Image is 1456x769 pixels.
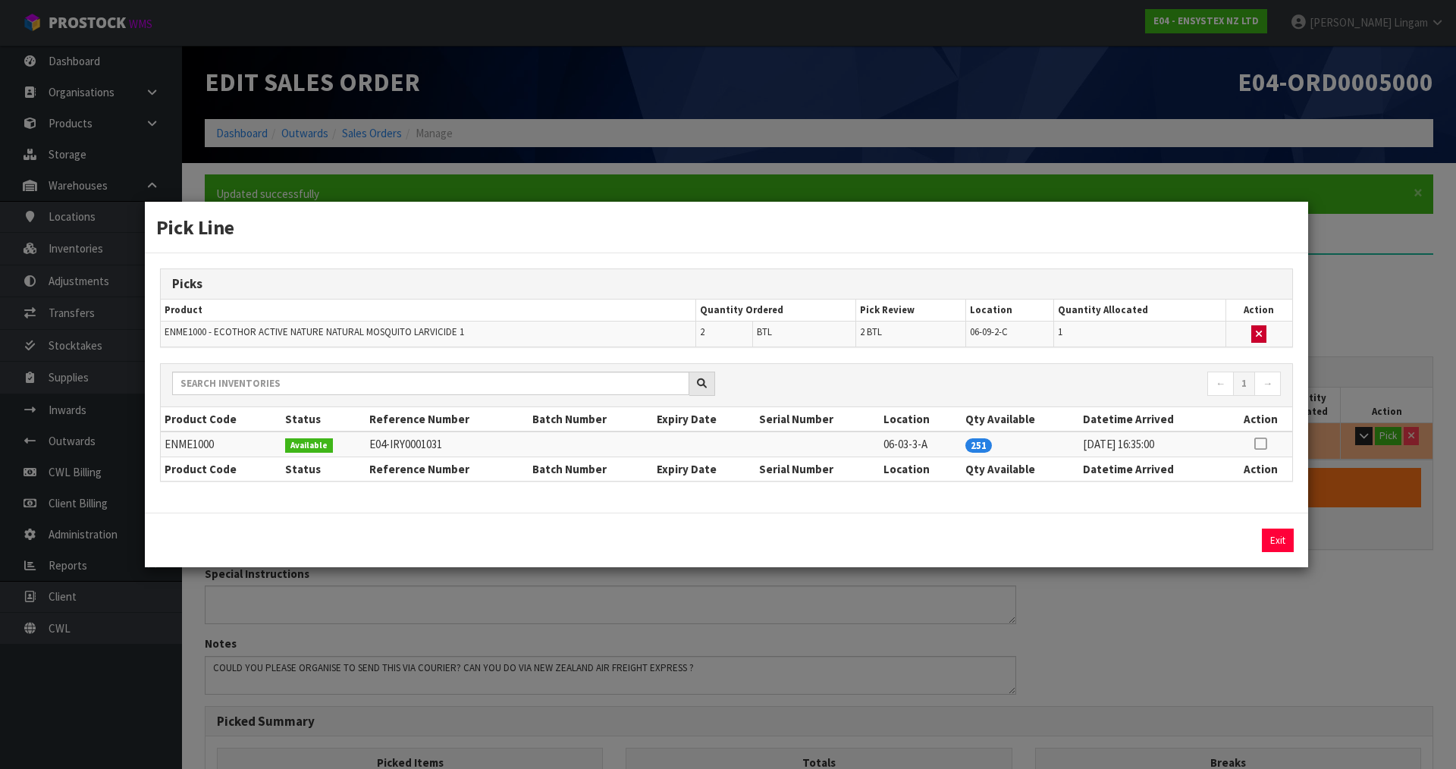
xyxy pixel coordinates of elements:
th: Datetime Arrived [1079,407,1228,432]
th: Action [1225,300,1292,322]
td: [DATE] 16:35:00 [1079,432,1228,457]
th: Serial Number [755,457,880,481]
th: Action [1228,407,1292,432]
span: ENME1000 - ECOTHOR ACTIVE NATURE NATURAL MOSQUITO LARVICIDE 1 [165,325,464,338]
h3: Pick Line [156,213,1297,241]
a: ← [1207,372,1234,396]
span: 251 [965,438,992,453]
h3: Picks [172,277,1281,291]
span: 2 BTL [860,325,882,338]
th: Batch Number [529,407,653,432]
a: → [1254,372,1281,396]
th: Quantity Ordered [696,300,856,322]
span: 06-09-2-C [970,325,1008,338]
th: Expiry Date [653,407,755,432]
th: Product Code [161,457,281,481]
td: ENME1000 [161,432,281,457]
th: Location [880,407,962,432]
nav: Page navigation [738,372,1281,398]
span: 2 [700,325,704,338]
span: 1 [1058,325,1062,338]
th: Batch Number [529,457,653,481]
th: Product [161,300,696,322]
th: Reference Number [366,407,529,432]
th: Reference Number [366,457,529,481]
td: 06-03-3-A [880,432,962,457]
th: Location [965,300,1054,322]
th: Action [1228,457,1292,481]
th: Datetime Arrived [1079,457,1228,481]
th: Serial Number [755,407,880,432]
span: BTL [757,325,772,338]
th: Expiry Date [653,457,755,481]
th: Status [281,407,365,432]
th: Qty Available [962,407,1079,432]
span: Available [285,438,333,454]
button: Exit [1262,529,1294,552]
td: E04-IRY0001031 [366,432,529,457]
a: 1 [1233,372,1255,396]
th: Pick Review [856,300,965,322]
th: Qty Available [962,457,1079,481]
th: Location [880,457,962,481]
th: Status [281,457,365,481]
th: Quantity Allocated [1054,300,1225,322]
input: Search inventories [172,372,689,395]
th: Product Code [161,407,281,432]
